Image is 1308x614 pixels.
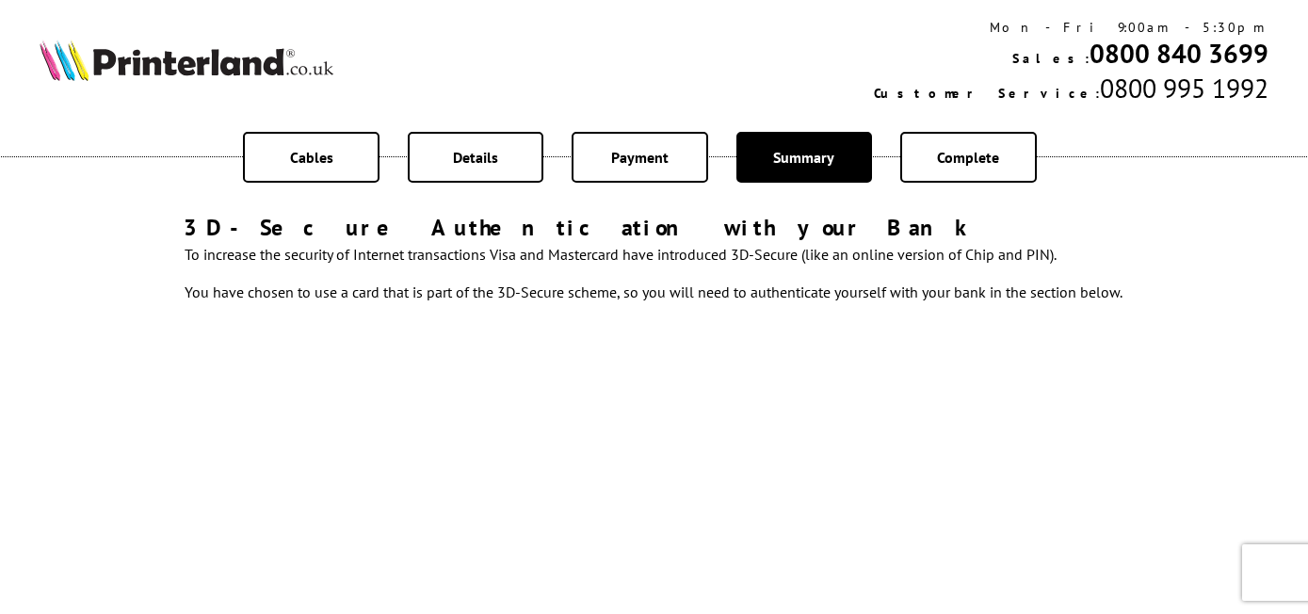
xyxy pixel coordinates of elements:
span: To increase the security of Internet transactions Visa and Mastercard have introduced 3D-Secure (... [185,245,1122,301]
a: 0800 840 3699 [1090,36,1268,71]
div: 3D-Secure Authentication with your Bank [184,213,1125,242]
div: Mon - Fri 9:00am - 5:30pm [874,19,1268,36]
span: Cables [290,148,333,167]
span: Sales: [1012,50,1090,67]
img: Printerland Logo [40,40,333,81]
span: Summary [773,148,834,167]
span: Payment [611,148,669,167]
span: 0800 995 1992 [1100,71,1268,105]
span: Details [453,148,498,167]
span: Customer Service: [874,85,1100,102]
span: Complete [937,148,999,167]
